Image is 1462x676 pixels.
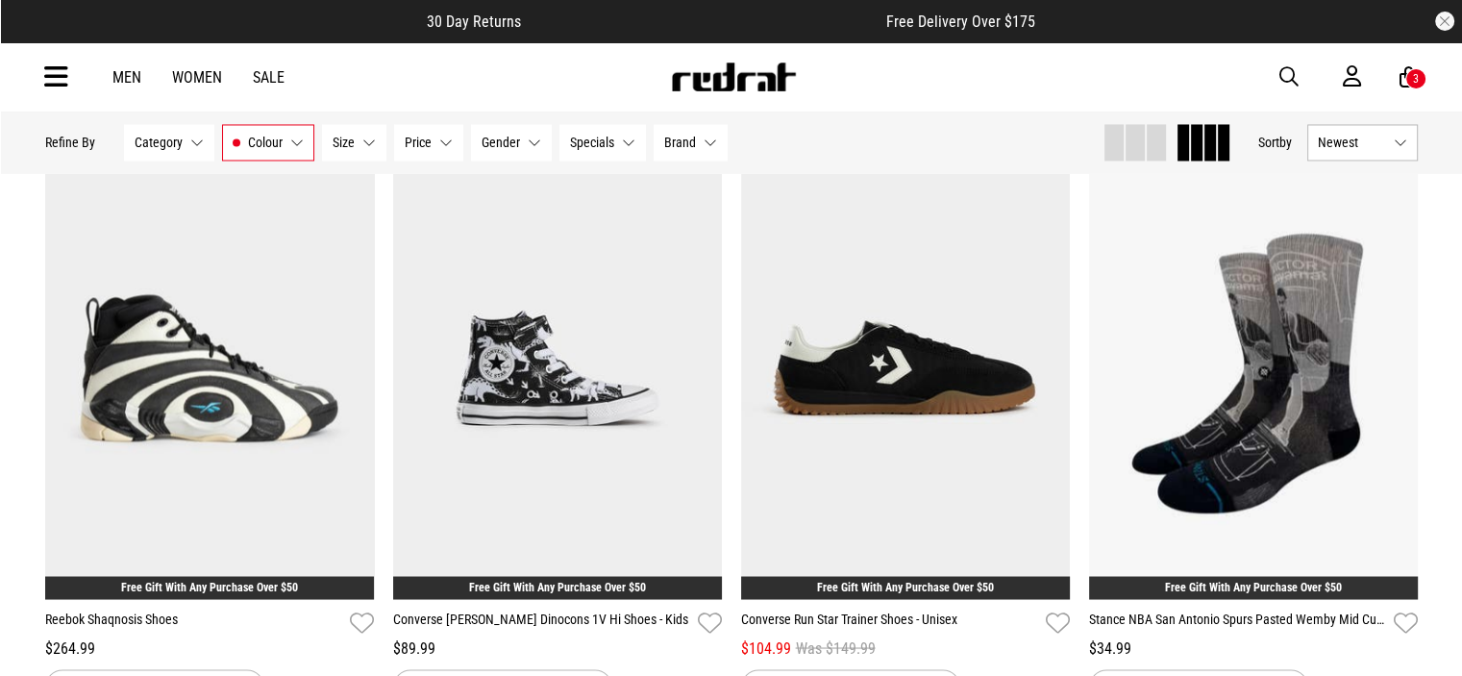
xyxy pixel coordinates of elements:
[222,124,314,161] button: Colour
[741,609,1038,637] a: Converse Run Star Trainer Shoes - Unisex
[393,138,722,599] img: Converse Chuck Taylor Dinocons 1v Hi Shoes - Kids in Black
[741,138,1070,599] img: Converse Run Star Trainer Shoes - Unisex in Black
[471,124,552,161] button: Gender
[405,135,432,150] span: Price
[45,138,374,599] img: Reebok Shaqnosis Shoes in Black
[333,135,355,150] span: Size
[112,68,141,87] a: Men
[1089,609,1386,637] a: Stance NBA San Antonio Spurs Pasted Wemby Mid Cushion Socks
[1400,67,1418,88] a: 3
[1413,72,1419,86] div: 3
[670,63,797,91] img: Redrat logo
[15,8,73,65] button: Open LiveChat chat widget
[45,637,374,660] div: $264.99
[482,135,520,150] span: Gender
[559,124,646,161] button: Specials
[796,637,876,660] span: Was $149.99
[394,124,463,161] button: Price
[654,124,728,161] button: Brand
[253,68,285,87] a: Sale
[570,135,614,150] span: Specials
[124,124,214,161] button: Category
[393,609,690,637] a: Converse [PERSON_NAME] Dinocons 1V Hi Shoes - Kids
[45,609,342,637] a: Reebok Shaqnosis Shoes
[45,135,95,150] p: Refine By
[559,12,848,31] iframe: Customer reviews powered by Trustpilot
[741,637,791,660] span: $104.99
[172,68,222,87] a: Women
[1258,131,1292,154] button: Sortby
[1089,138,1418,599] img: Stance Nba San Antonio Spurs Pasted Wemby Mid Cushion Socks in Black
[1089,637,1418,660] div: $34.99
[817,580,994,593] a: Free Gift With Any Purchase Over $50
[121,580,298,593] a: Free Gift With Any Purchase Over $50
[1318,135,1386,150] span: Newest
[1307,124,1418,161] button: Newest
[322,124,386,161] button: Size
[469,580,646,593] a: Free Gift With Any Purchase Over $50
[1279,135,1292,150] span: by
[664,135,696,150] span: Brand
[1165,580,1342,593] a: Free Gift With Any Purchase Over $50
[393,637,722,660] div: $89.99
[427,13,521,31] span: 30 Day Returns
[135,135,183,150] span: Category
[886,13,1035,31] span: Free Delivery Over $175
[248,135,283,150] span: Colour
